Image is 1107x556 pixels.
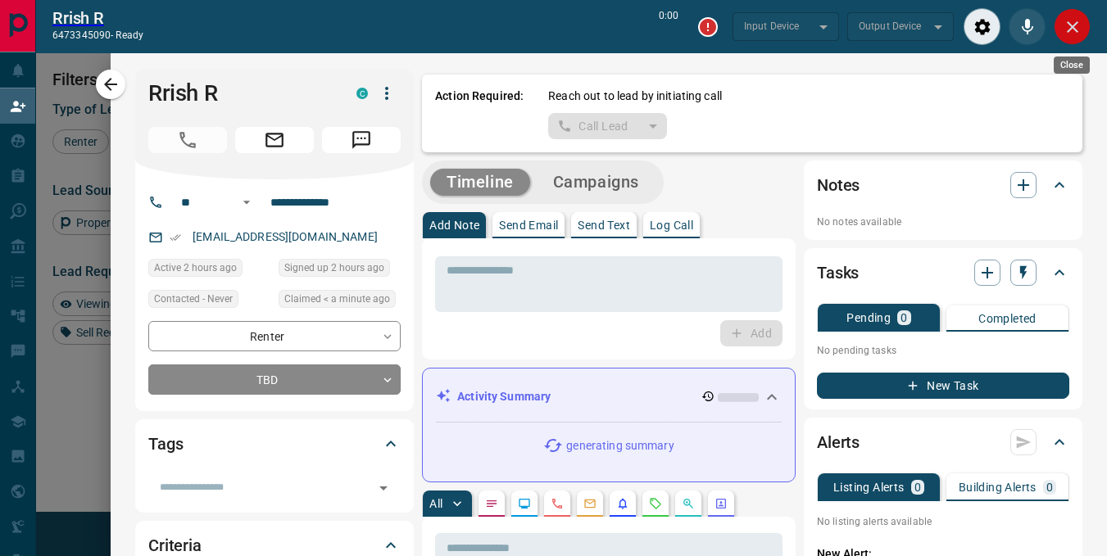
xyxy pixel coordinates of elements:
div: Tasks [817,253,1069,292]
button: Timeline [430,169,530,196]
p: Pending [846,312,891,323]
div: Notes [817,165,1069,205]
h1: Rrish R [148,80,332,106]
h2: Tasks [817,260,859,286]
span: Signed up 2 hours ago [284,260,384,276]
span: Active 2 hours ago [154,260,237,276]
div: Close [1054,57,1090,74]
p: No listing alerts available [817,514,1069,529]
span: ready [116,29,143,41]
p: 0 [914,481,921,493]
p: Log Call [650,219,693,231]
div: Activity Summary [436,382,782,412]
span: Contacted - Never [154,291,233,307]
p: 0 [1046,481,1053,493]
p: Building Alerts [959,481,1037,493]
p: 0 [901,312,907,323]
span: Call [148,127,227,153]
button: Campaigns [537,169,656,196]
div: TBD [148,364,401,395]
p: Action Required: [435,88,524,139]
p: Add Note [429,219,479,231]
div: Alerts [817,423,1069,462]
div: Mute [1009,8,1046,45]
p: No pending tasks [817,338,1069,363]
p: Activity Summary [457,388,551,405]
svg: Notes [485,497,498,510]
div: Fri Sep 12 2025 [279,259,401,282]
p: No notes available [817,215,1069,229]
div: Renter [148,321,401,351]
p: Completed [978,313,1037,324]
p: Listing Alerts [833,481,905,493]
svg: Email Verified [170,232,181,243]
a: [EMAIL_ADDRESS][DOMAIN_NAME] [193,230,378,243]
svg: Emails [583,497,597,510]
div: Audio Settings [964,8,1000,45]
svg: Requests [649,497,662,510]
span: Claimed < a minute ago [284,291,390,307]
p: Send Email [499,219,558,231]
div: Tags [148,424,401,463]
h2: Tags [148,431,183,457]
p: All [429,498,442,509]
span: Email [235,127,314,153]
div: split button [548,113,667,139]
button: Open [237,192,256,212]
span: Message [322,127,401,153]
svg: Opportunities [682,497,695,510]
button: New Task [817,373,1069,399]
h2: Rrish R [52,8,143,28]
div: Fri Sep 12 2025 [148,259,270,282]
svg: Listing Alerts [616,497,629,510]
div: condos.ca [356,88,368,99]
h2: Alerts [817,429,860,455]
button: Open [372,477,395,499]
p: Reach out to lead by initiating call [548,88,722,105]
p: generating summary [566,437,674,454]
div: Sat Sep 13 2025 [279,290,401,313]
svg: Calls [551,497,564,510]
p: 0:00 [659,8,678,45]
svg: Agent Actions [715,497,728,510]
p: Send Text [578,219,630,231]
h2: Notes [817,172,860,198]
svg: Lead Browsing Activity [518,497,531,510]
p: 6473345090 - [52,28,143,43]
div: Close [1054,8,1091,45]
